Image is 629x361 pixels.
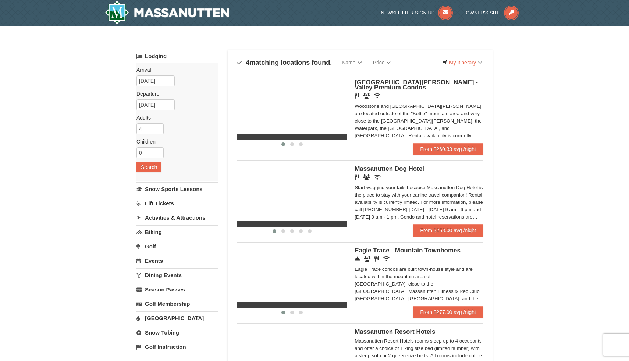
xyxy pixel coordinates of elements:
a: From $277.00 avg /night [413,306,483,318]
i: Wireless Internet (free) [383,256,390,262]
a: Snow Sports Lessons [136,182,218,196]
div: Woodstone and [GEOGRAPHIC_DATA][PERSON_NAME] are located outside of the "Kettle" mountain area an... [355,103,483,139]
button: Search [136,162,161,172]
a: Golf [136,240,218,253]
a: Newsletter Sign Up [381,10,453,15]
a: My Itinerary [437,57,487,68]
a: Golf Instruction [136,340,218,354]
span: Newsletter Sign Up [381,10,435,15]
i: Wireless Internet (free) [374,93,381,99]
i: Banquet Facilities [363,174,370,180]
a: Owner's Site [466,10,519,15]
a: Lodging [136,50,218,63]
a: Name [336,55,367,70]
a: Snow Tubing [136,326,218,339]
i: Restaurant [355,174,359,180]
span: Owner's Site [466,10,501,15]
i: Wireless Internet (free) [374,174,381,180]
a: Events [136,254,218,268]
label: Children [136,138,213,145]
i: Restaurant [355,93,359,99]
div: Start wagging your tails because Massanutten Dog Hotel is the place to stay with your canine trav... [355,184,483,221]
a: [GEOGRAPHIC_DATA] [136,311,218,325]
a: Price [367,55,397,70]
div: Eagle Trace condos are built town-house style and are located within the mountain area of [GEOGRA... [355,266,483,302]
a: Activities & Attractions [136,211,218,224]
i: Banquet Facilities [363,93,370,99]
span: [GEOGRAPHIC_DATA][PERSON_NAME] - Valley Premium Condos [355,79,478,91]
i: Restaurant [374,256,379,262]
a: Season Passes [136,283,218,296]
a: Biking [136,225,218,239]
i: Conference Facilities [364,256,371,262]
a: Massanutten Resort [105,1,229,24]
a: Lift Tickets [136,197,218,210]
span: Massanutten Dog Hotel [355,165,424,172]
a: From $260.33 avg /night [413,143,483,155]
a: Golf Membership [136,297,218,311]
a: Dining Events [136,268,218,282]
span: Massanutten Resort Hotels [355,328,435,335]
img: Massanutten Resort Logo [105,1,229,24]
label: Adults [136,114,213,121]
span: Eagle Trace - Mountain Townhomes [355,247,461,254]
label: Departure [136,90,213,98]
label: Arrival [136,66,213,74]
i: Concierge Desk [355,256,360,262]
a: From $253.00 avg /night [413,224,483,236]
